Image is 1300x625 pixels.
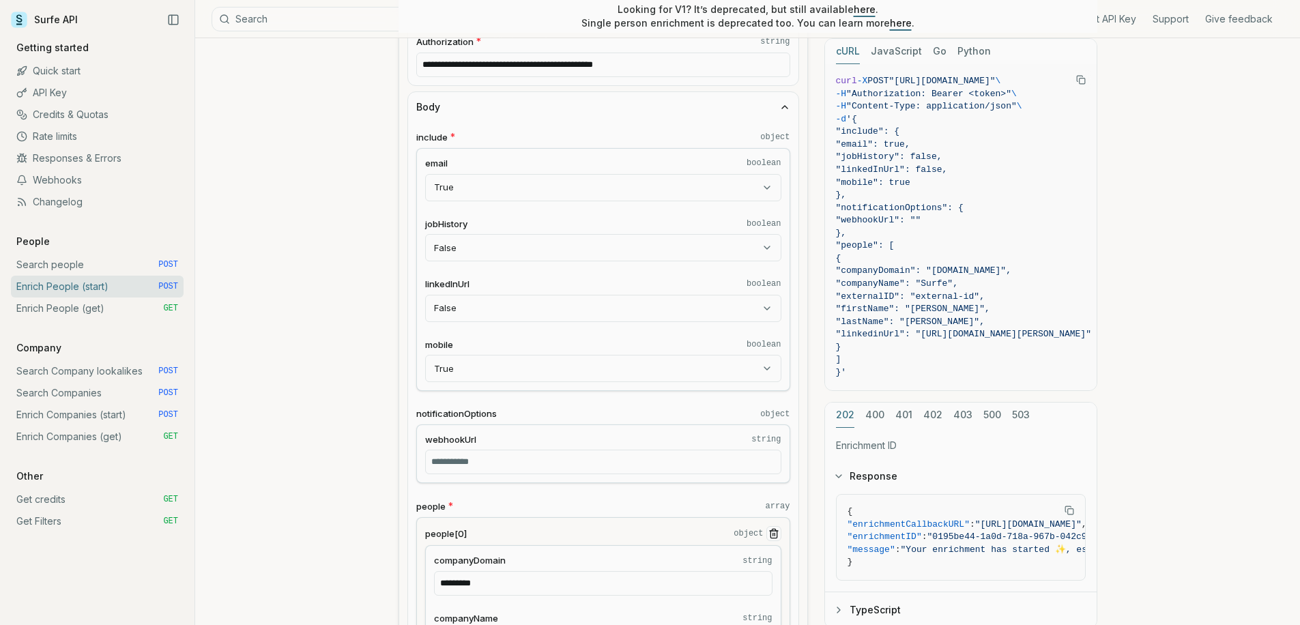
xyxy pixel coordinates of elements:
[1011,89,1017,99] span: \
[11,60,184,82] a: Quick start
[158,388,178,398] span: POST
[854,3,876,15] a: here
[11,104,184,126] a: Credits & Quotas
[836,203,964,213] span: "notificationOptions": {
[922,532,927,542] span: :
[825,459,1097,494] button: Response
[1082,519,1087,529] span: ,
[425,278,470,291] span: linkedInUrl
[11,360,184,382] a: Search Company lookalikes POST
[836,101,847,111] span: -H
[836,354,841,364] span: ]
[889,76,996,86] span: "[URL][DOMAIN_NAME]"
[158,281,178,292] span: POST
[747,158,781,169] code: boolean
[416,35,474,48] span: Authorization
[11,41,94,55] p: Getting started
[212,7,553,31] button: Search⌘K
[957,39,991,64] button: Python
[747,278,781,289] code: boolean
[836,139,910,149] span: "email": true,
[975,519,1082,529] span: "[URL][DOMAIN_NAME]"
[11,126,184,147] a: Rate limits
[760,36,790,47] code: string
[867,76,889,86] span: POST
[11,426,184,448] a: Enrich Companies (get) GET
[871,39,922,64] button: JavaScript
[848,544,895,555] span: "message"
[734,528,763,539] code: object
[836,291,985,302] span: "externalID": "external-id",
[163,516,178,527] span: GET
[933,39,947,64] button: Go
[836,228,847,238] span: },
[836,215,921,225] span: "webhookUrl": ""
[11,297,184,319] a: Enrich People (get) GET
[848,532,922,542] span: "enrichmentID"
[836,367,847,377] span: }'
[765,501,790,512] code: array
[1153,12,1189,26] a: Support
[901,544,1220,555] span: "Your enrichment has started ✨, estimated time: 2 seconds."
[846,89,1011,99] span: "Authorization: Bearer <token>"
[434,612,498,625] span: companyName
[836,403,854,428] button: 202
[836,89,847,99] span: -H
[163,10,184,30] button: Collapse Sidebar
[1059,500,1080,521] button: Copy Text
[158,409,178,420] span: POST
[836,342,841,352] span: }
[416,407,497,420] span: notificationOptions
[1012,403,1030,428] button: 503
[751,434,781,445] code: string
[408,92,798,122] button: Body
[742,613,772,624] code: string
[983,403,1001,428] button: 500
[163,431,178,442] span: GET
[163,494,178,505] span: GET
[766,526,781,541] button: Remove Item
[747,218,781,229] code: boolean
[11,510,184,532] a: Get Filters GET
[857,76,868,86] span: -X
[848,506,853,517] span: {
[836,304,990,314] span: "firstName": "[PERSON_NAME]",
[895,544,901,555] span: :
[970,519,975,529] span: :
[11,147,184,169] a: Responses & Errors
[434,554,506,567] span: companyDomain
[11,489,184,510] a: Get credits GET
[11,276,184,297] a: Enrich People (start) POST
[836,265,1011,276] span: "companyDomain": "[DOMAIN_NAME]",
[416,131,448,144] span: include
[11,341,67,355] p: Company
[836,177,910,188] span: "mobile": true
[836,126,900,136] span: "include": {
[1205,12,1273,26] a: Give feedback
[836,317,985,327] span: "lastName": "[PERSON_NAME]",
[416,500,446,513] span: people
[836,190,847,200] span: },
[927,532,1129,542] span: "0195be44-1a0d-718a-967b-042c9d17ffd7"
[836,76,857,86] span: curl
[846,101,1017,111] span: "Content-Type: application/json"
[760,132,790,143] code: object
[11,404,184,426] a: Enrich Companies (start) POST
[158,259,178,270] span: POST
[11,382,184,404] a: Search Companies POST
[1084,12,1136,26] a: Get API Key
[836,439,1086,452] p: Enrichment ID
[865,403,884,428] button: 400
[425,157,448,170] span: email
[836,278,958,289] span: "companyName": "Surfe",
[836,240,895,250] span: "people": [
[747,339,781,350] code: boolean
[11,254,184,276] a: Search people POST
[846,114,857,124] span: '{
[895,403,912,428] button: 401
[836,329,1091,339] span: "linkedinUrl": "[URL][DOMAIN_NAME][PERSON_NAME]"
[923,403,942,428] button: 402
[11,235,55,248] p: People
[11,191,184,213] a: Changelog
[760,409,790,420] code: object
